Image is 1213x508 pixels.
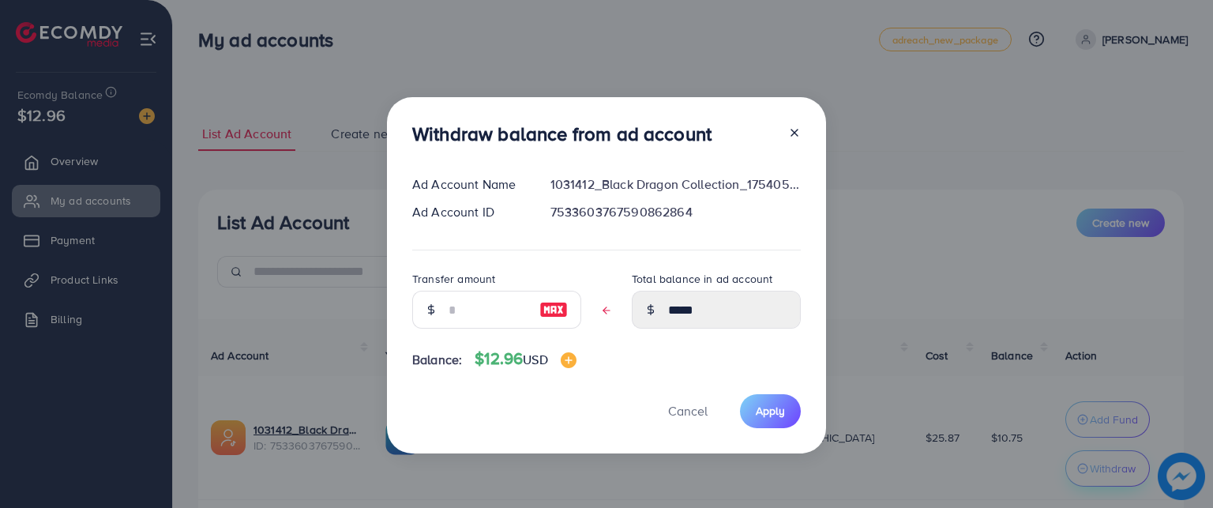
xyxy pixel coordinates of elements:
[740,394,801,428] button: Apply
[412,351,462,369] span: Balance:
[412,271,495,287] label: Transfer amount
[539,300,568,319] img: image
[475,349,576,369] h4: $12.96
[538,175,813,194] div: 1031412_Black Dragon Collection_1754053834653
[538,203,813,221] div: 7533603767590862864
[561,352,576,368] img: image
[668,402,708,420] span: Cancel
[400,203,538,221] div: Ad Account ID
[523,351,547,368] span: USD
[632,271,772,287] label: Total balance in ad account
[756,403,785,419] span: Apply
[400,175,538,194] div: Ad Account Name
[648,394,727,428] button: Cancel
[412,122,712,145] h3: Withdraw balance from ad account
